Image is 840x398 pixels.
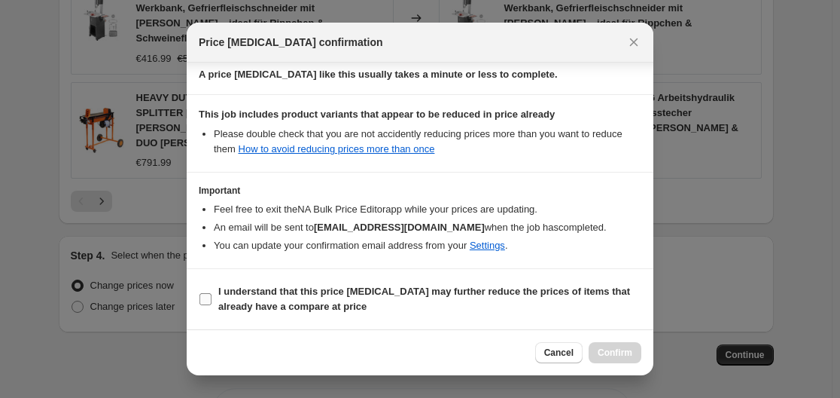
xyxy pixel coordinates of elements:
[199,69,558,80] b: A price [MEDICAL_DATA] like this usually takes a minute or less to complete.
[214,127,641,157] li: Please double check that you are not accidently reducing prices more than you want to reduce them
[199,185,641,197] h3: Important
[199,35,383,50] span: Price [MEDICAL_DATA] confirmation
[199,109,555,120] b: This job includes product variants that appear to be reduced in price already
[239,143,435,155] a: How to avoid reducing prices more than once
[535,342,583,363] button: Cancel
[470,240,505,251] a: Settings
[623,32,644,53] button: Close
[214,202,641,217] li: Feel free to exit the NA Bulk Price Editor app while your prices are updating.
[218,286,630,312] b: I understand that this price [MEDICAL_DATA] may further reduce the prices of items that already h...
[314,222,485,233] b: [EMAIL_ADDRESS][DOMAIN_NAME]
[214,220,641,235] li: An email will be sent to when the job has completed .
[544,347,574,359] span: Cancel
[214,238,641,253] li: You can update your confirmation email address from your .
